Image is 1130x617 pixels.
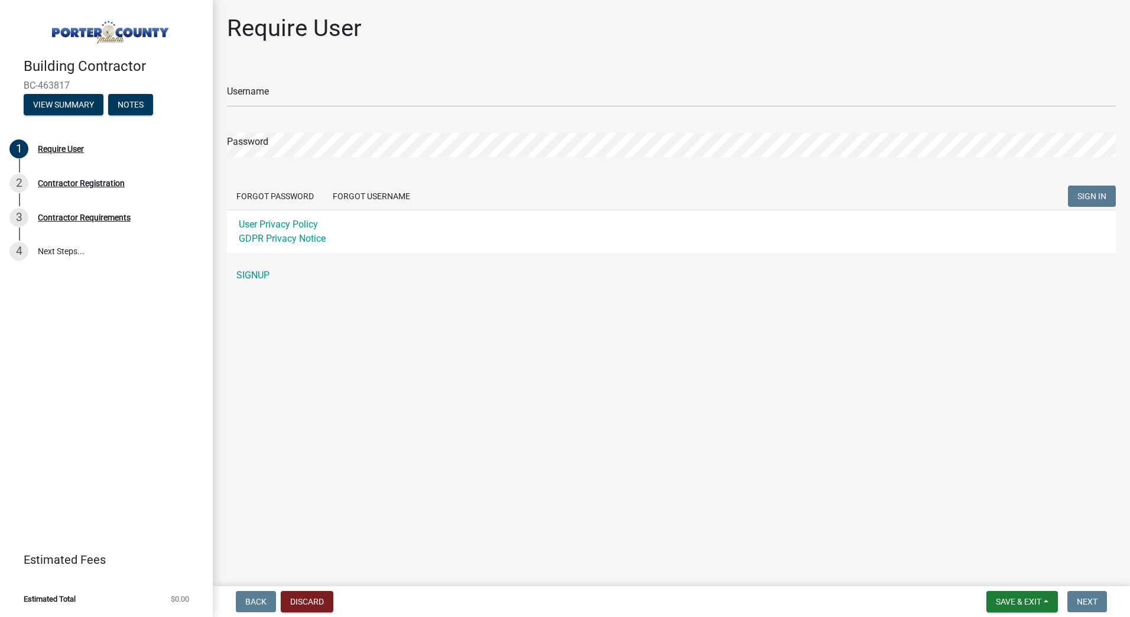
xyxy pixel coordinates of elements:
button: Discard [281,591,333,612]
div: 2 [9,174,28,193]
span: BC-463817 [24,80,189,91]
span: Save & Exit [996,597,1041,606]
wm-modal-confirm: Summary [24,100,103,110]
a: User Privacy Policy [239,219,318,230]
div: 4 [9,242,28,261]
button: Forgot Password [227,186,323,207]
span: Back [245,597,267,606]
h4: Building Contractor [24,58,203,75]
img: Porter County, Indiana [24,12,194,46]
wm-modal-confirm: Notes [108,100,153,110]
span: $0.00 [171,595,189,603]
div: Contractor Requirements [38,213,131,222]
div: Require User [38,145,84,153]
button: Next [1067,591,1107,612]
span: Next [1077,597,1097,606]
h1: Require User [227,14,362,43]
a: SIGNUP [227,264,1116,287]
button: Back [236,591,276,612]
div: 1 [9,139,28,158]
div: 3 [9,208,28,227]
div: Contractor Registration [38,179,125,187]
span: SIGN IN [1077,191,1106,201]
button: Notes [108,94,153,115]
button: Forgot Username [323,186,420,207]
a: GDPR Privacy Notice [239,233,326,244]
button: Save & Exit [986,591,1058,612]
button: SIGN IN [1068,186,1116,207]
button: View Summary [24,94,103,115]
a: Estimated Fees [9,548,194,571]
span: Estimated Total [24,595,76,603]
